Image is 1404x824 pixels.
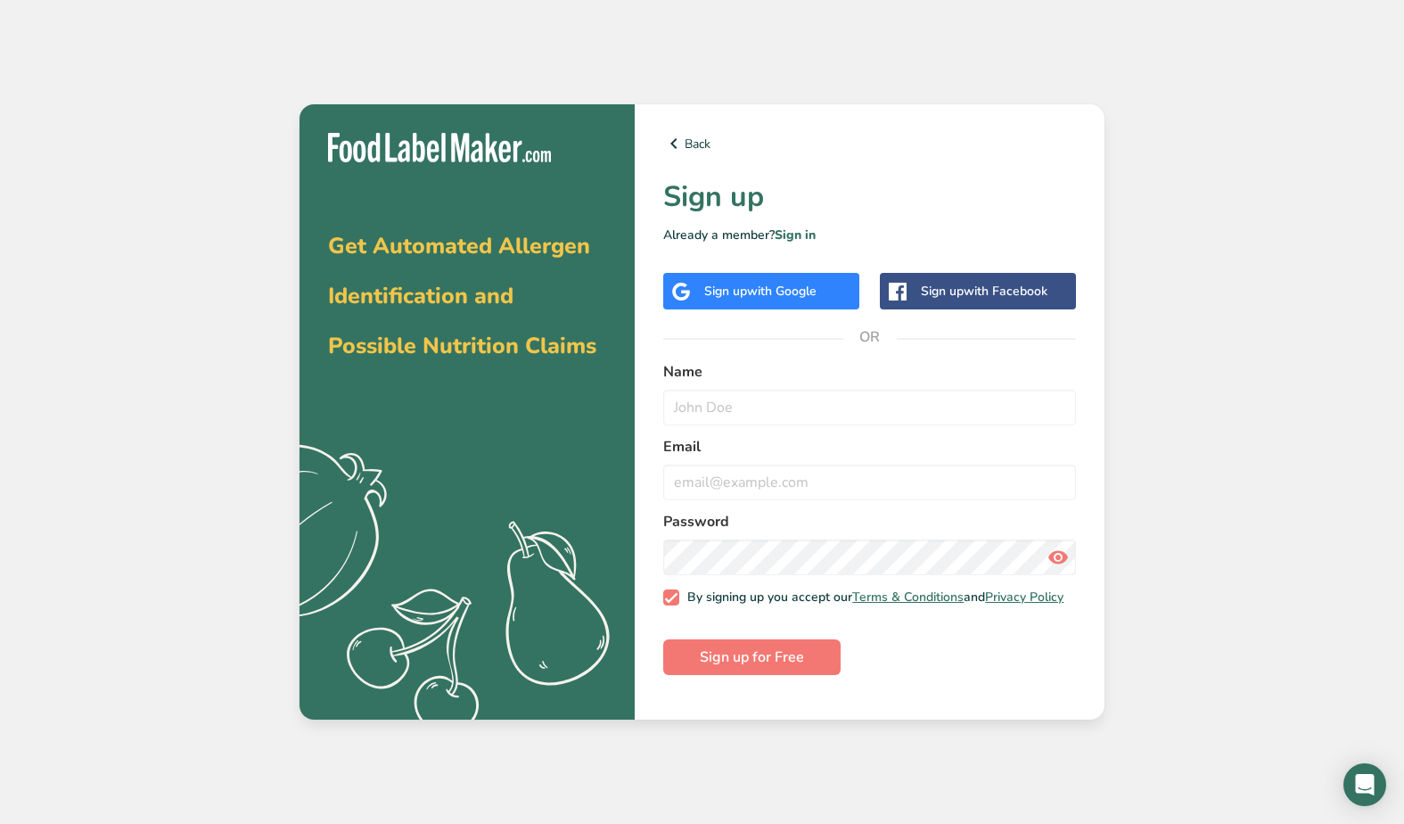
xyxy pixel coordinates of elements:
button: Sign up for Free [663,639,841,675]
a: Sign in [775,227,816,243]
p: Already a member? [663,226,1076,244]
label: Email [663,436,1076,457]
span: Get Automated Allergen Identification and Possible Nutrition Claims [328,231,596,361]
span: By signing up you accept our and [679,589,1064,606]
input: John Doe [663,390,1076,425]
div: Open Intercom Messenger [1343,763,1386,806]
label: Name [663,361,1076,383]
span: with Google [747,283,817,300]
a: Privacy Policy [985,589,1063,606]
div: Sign up [921,282,1047,301]
img: Food Label Maker [328,133,551,162]
span: Sign up for Free [700,647,804,668]
h1: Sign up [663,176,1076,218]
label: Password [663,511,1076,532]
div: Sign up [704,282,817,301]
input: email@example.com [663,465,1076,500]
span: with Facebook [964,283,1047,300]
span: OR [843,310,897,364]
a: Back [663,133,1076,154]
a: Terms & Conditions [852,589,964,606]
